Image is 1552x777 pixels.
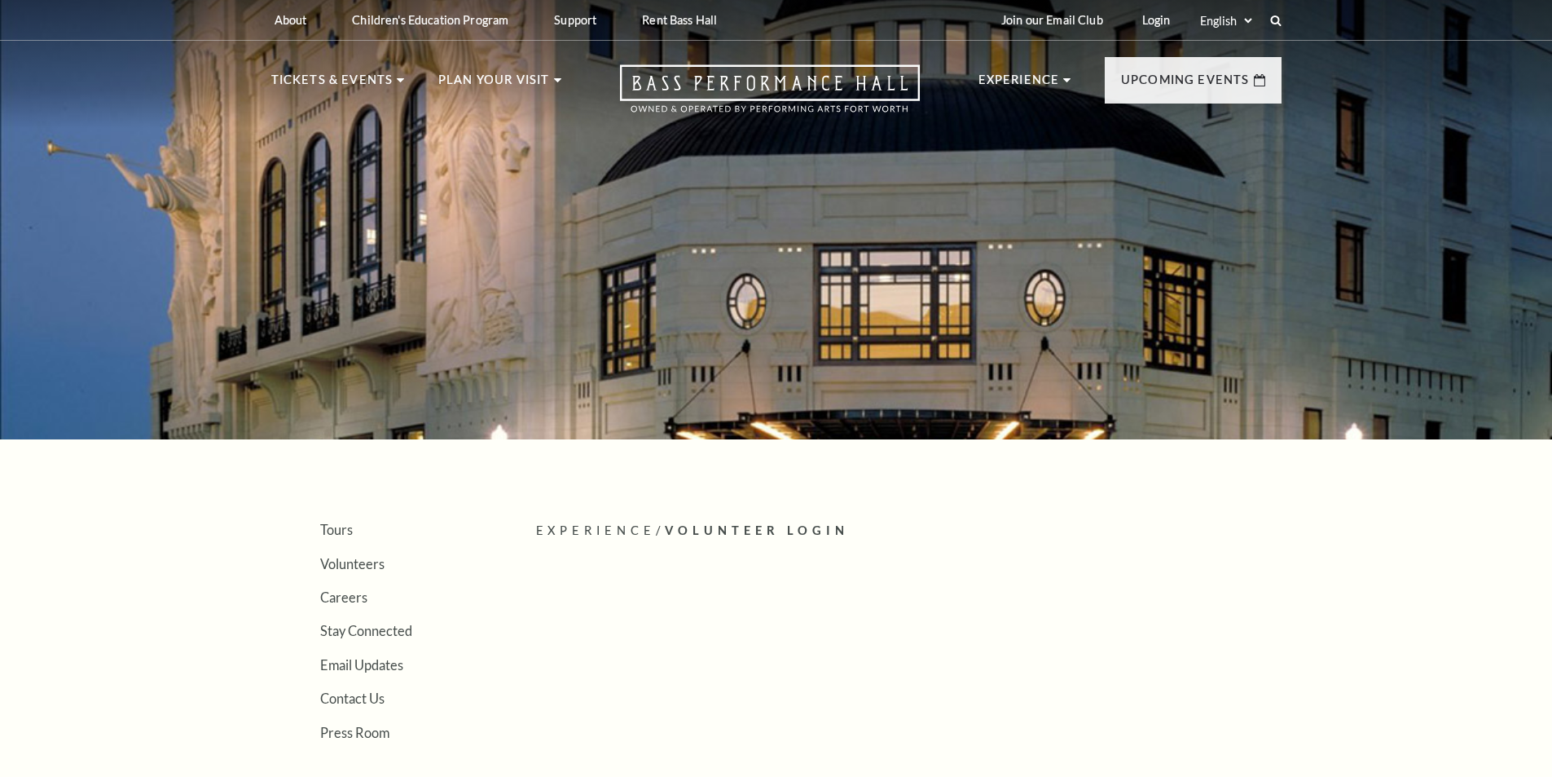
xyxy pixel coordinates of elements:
[1121,70,1250,99] p: Upcoming Events
[275,13,307,27] p: About
[642,13,717,27] p: Rent Bass Hall
[978,70,1060,99] p: Experience
[1197,13,1255,29] select: Select:
[665,523,849,537] span: Volunteer Login
[352,13,508,27] p: Children's Education Program
[554,13,596,27] p: Support
[320,623,412,638] a: Stay Connected
[536,521,1282,541] p: /
[438,70,550,99] p: Plan Your Visit
[320,691,385,706] a: Contact Us
[320,556,385,572] a: Volunteers
[320,657,403,673] a: Email Updates
[320,589,367,605] a: Careers
[320,725,389,740] a: Press Room
[536,523,657,537] span: Experience
[271,70,393,99] p: Tickets & Events
[320,522,353,537] a: Tours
